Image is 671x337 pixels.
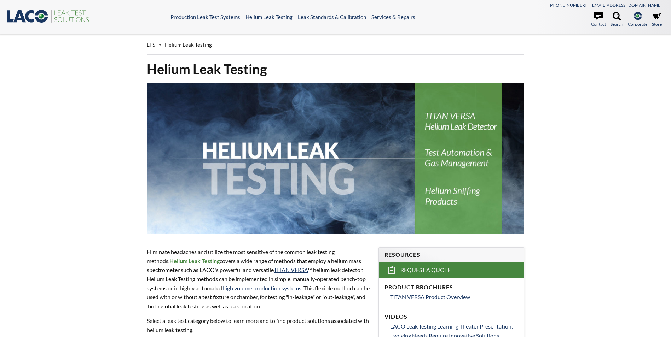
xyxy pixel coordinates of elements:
span: TITAN VERSA Product Overview [390,294,470,300]
a: Helium Leak Testing [245,14,293,20]
h4: Product Brochures [384,284,518,291]
a: TITAN VERSA [274,266,308,273]
h4: Resources [384,251,518,259]
p: Select a leak test category below to learn more and to find product solutions associated with hel... [147,316,370,334]
strong: Helium Leak Testing [169,258,220,264]
div: » [147,35,524,55]
p: Eliminate headaches and utilize the most sensitive of the common leak testing methods. covers a w... [147,247,370,311]
a: TITAN VERSA Product Overview [390,292,518,302]
h1: Helium Leak Testing [147,60,524,78]
a: Services & Repairs [371,14,415,20]
a: Leak Standards & Calibration [298,14,366,20]
a: Search [611,12,623,28]
a: [PHONE_NUMBER] [549,2,586,8]
a: Contact [591,12,606,28]
span: Corporate [628,21,647,28]
span: LTS [147,41,155,48]
a: Store [652,12,662,28]
a: high volume production systems [222,285,301,291]
span: Request a Quote [400,266,451,274]
span: Helium Leak Testing [165,41,212,48]
a: [EMAIL_ADDRESS][DOMAIN_NAME] [591,2,662,8]
h4: Videos [384,313,518,320]
img: Helium Leak Testing header [147,83,524,234]
a: Production Leak Test Systems [170,14,240,20]
a: Request a Quote [379,262,524,278]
